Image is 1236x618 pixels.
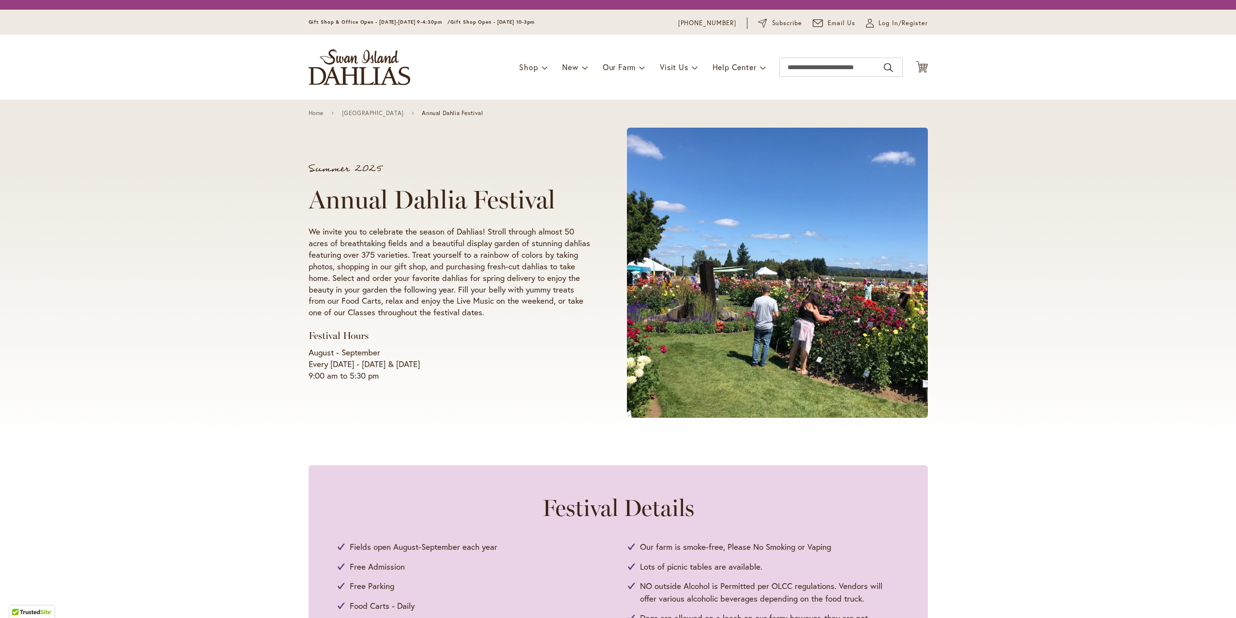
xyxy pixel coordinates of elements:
[450,19,535,25] span: Gift Shop Open - [DATE] 10-3pm
[678,18,737,28] a: [PHONE_NUMBER]
[350,560,405,573] span: Free Admission
[603,62,636,72] span: Our Farm
[309,164,590,174] p: Summer 2025
[640,580,899,604] span: NO outside Alcohol is Permitted per OLCC regulations. Vendors will offer various alcoholic bevera...
[309,49,410,85] a: store logo
[350,541,497,553] span: Fields open August-September each year
[879,18,928,28] span: Log In/Register
[866,18,928,28] a: Log In/Register
[309,185,590,214] h1: Annual Dahlia Festival
[309,110,324,117] a: Home
[519,62,538,72] span: Shop
[772,18,803,28] span: Subscribe
[758,18,802,28] a: Subscribe
[828,18,855,28] span: Email Us
[640,541,831,553] span: Our farm is smoke-free, Please No Smoking or Vaping
[309,226,590,319] p: We invite you to celebrate the season of Dahlias! Stroll through almost 50 acres of breathtaking ...
[350,600,415,612] span: Food Carts - Daily
[342,110,404,117] a: [GEOGRAPHIC_DATA]
[884,60,893,75] button: Search
[713,62,757,72] span: Help Center
[338,494,899,521] h2: Festival Details
[562,62,578,72] span: New
[309,347,590,382] p: August - September Every [DATE] - [DATE] & [DATE] 9:00 am to 5:30 pm
[309,330,590,342] h3: Festival Hours
[813,18,855,28] a: Email Us
[660,62,688,72] span: Visit Us
[422,110,483,117] span: Annual Dahlia Festival
[350,580,394,592] span: Free Parking
[309,19,451,25] span: Gift Shop & Office Open - [DATE]-[DATE] 9-4:30pm /
[640,560,762,573] span: Lots of picnic tables are available.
